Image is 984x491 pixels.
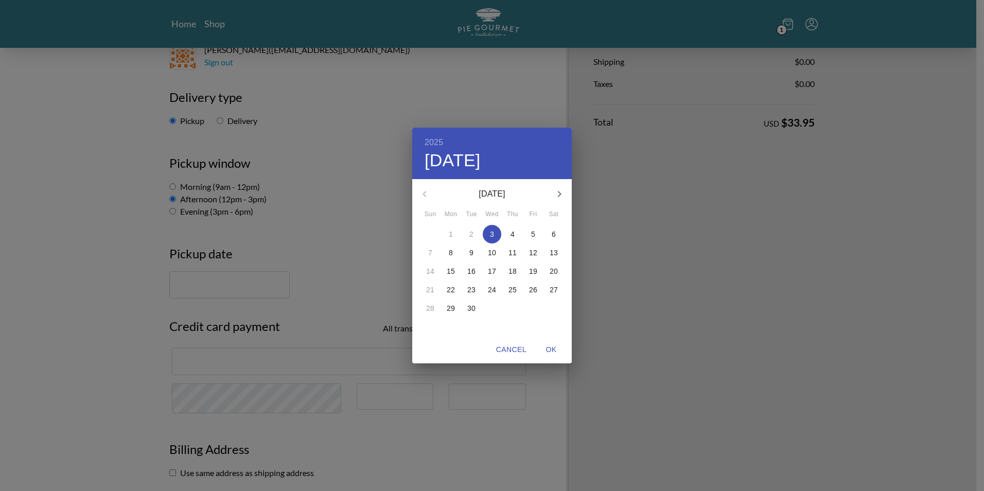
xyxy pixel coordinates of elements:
[442,243,460,262] button: 8
[552,229,556,239] p: 6
[529,285,537,295] p: 26
[550,248,558,258] p: 13
[508,248,517,258] p: 11
[421,209,440,220] span: Sun
[503,262,522,280] button: 18
[544,209,563,220] span: Sat
[529,248,537,258] p: 12
[488,266,496,276] p: 17
[467,266,476,276] p: 16
[469,248,473,258] p: 9
[544,243,563,262] button: 13
[467,285,476,295] p: 23
[524,225,542,243] button: 5
[442,209,460,220] span: Mon
[462,299,481,318] button: 30
[437,188,547,200] p: [DATE]
[544,262,563,280] button: 20
[483,209,501,220] span: Wed
[483,225,501,243] button: 3
[529,266,537,276] p: 19
[447,285,455,295] p: 22
[483,243,501,262] button: 10
[483,262,501,280] button: 17
[490,229,494,239] p: 3
[524,262,542,280] button: 19
[503,225,522,243] button: 4
[496,343,526,356] span: Cancel
[492,340,531,359] button: Cancel
[524,209,542,220] span: Fri
[442,280,460,299] button: 22
[467,303,476,313] p: 30
[524,280,542,299] button: 26
[442,262,460,280] button: 15
[462,243,481,262] button: 9
[550,285,558,295] p: 27
[503,243,522,262] button: 11
[462,280,481,299] button: 23
[503,209,522,220] span: Thu
[447,266,455,276] p: 15
[488,285,496,295] p: 24
[544,225,563,243] button: 6
[535,340,568,359] button: OK
[462,262,481,280] button: 16
[425,150,481,171] button: [DATE]
[442,299,460,318] button: 29
[539,343,564,356] span: OK
[524,243,542,262] button: 12
[511,229,515,239] p: 4
[462,209,481,220] span: Tue
[425,135,443,150] button: 2025
[503,280,522,299] button: 25
[508,285,517,295] p: 25
[483,280,501,299] button: 24
[544,280,563,299] button: 27
[531,229,535,239] p: 5
[508,266,517,276] p: 18
[449,248,453,258] p: 8
[447,303,455,313] p: 29
[488,248,496,258] p: 10
[550,266,558,276] p: 20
